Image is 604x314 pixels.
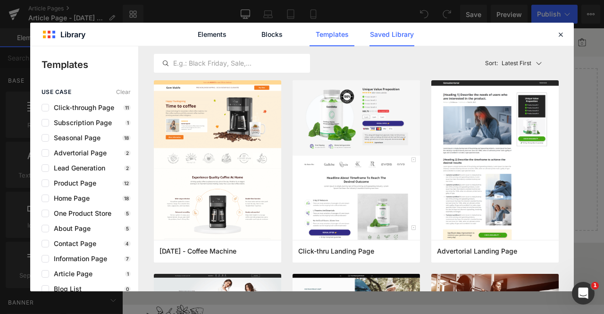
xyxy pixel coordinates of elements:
p: Start building your page [23,69,548,81]
button: Products [177,7,203,28]
span: Blog List [49,285,82,293]
span: Advertorial Page [49,149,107,157]
a: ind a Davines Salon near you. [102,296,188,304]
p: Latest First [502,59,531,68]
iframe: Intercom live chat [572,282,595,305]
span: Click-thru Landing Page [298,247,374,255]
p: 11 [123,105,131,110]
button: Minicart [540,6,550,27]
p: 12 [122,180,131,186]
span: Sort: [485,60,498,67]
a: Salon Locator [510,12,524,21]
button: Latest FirstSort:Latest First [481,54,559,73]
button: Hair Type [213,7,243,28]
a: Explore Template [243,185,328,204]
img: Davines [19,7,71,23]
span: use case [42,89,71,95]
p: F [98,297,188,304]
a: Account [524,12,538,21]
input: E.g.: Black Friday, Sale,... [154,58,310,69]
p: 0 [124,286,131,292]
p: Free Shipping on order $75+. [243,297,329,304]
span: About Page [49,225,91,232]
button: Our Story [257,7,291,28]
p: 5 [124,226,131,231]
p: 1 [125,271,131,277]
span: Clear [116,89,131,95]
span: Home Page [49,195,90,202]
span: One Product Store [49,210,111,217]
span: Article Page [49,270,92,278]
span: Click-through Page [49,104,114,111]
span: Seasonal Page [49,134,101,142]
a: Salon Locator [385,7,426,28]
span: Information Page [49,255,107,263]
p: Four free samples with every order. [391,297,465,311]
span: Advertorial Landing Page [437,247,517,255]
p: 5 [124,211,131,216]
p: 4 [124,241,131,246]
span: Lead Generation [49,164,105,172]
span: Thanksgiving - Coffee Machine [159,247,236,255]
span: Contact Page [49,240,96,247]
span: Product Page [49,179,96,187]
a: Templates [310,23,354,46]
a: Saved Library [369,23,414,46]
p: 2 [124,150,131,156]
button: For Professionals [301,7,352,28]
a: Blog [362,7,375,28]
p: 2 [124,165,131,171]
button: Search [495,6,510,27]
span: 1 [591,282,599,289]
a: Elements [190,23,235,46]
span: Subscription Page [49,119,112,127]
p: 7 [124,256,131,262]
p: 18 [122,195,131,201]
p: Templates [42,58,138,72]
p: 1 [125,120,131,126]
p: or Drag & Drop elements from left sidebar [23,211,548,218]
span: View cart, 0 items in cart [544,16,547,21]
a: Blocks [250,23,294,46]
p: 18 [122,135,131,141]
a: Hair Quiz [139,7,168,28]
